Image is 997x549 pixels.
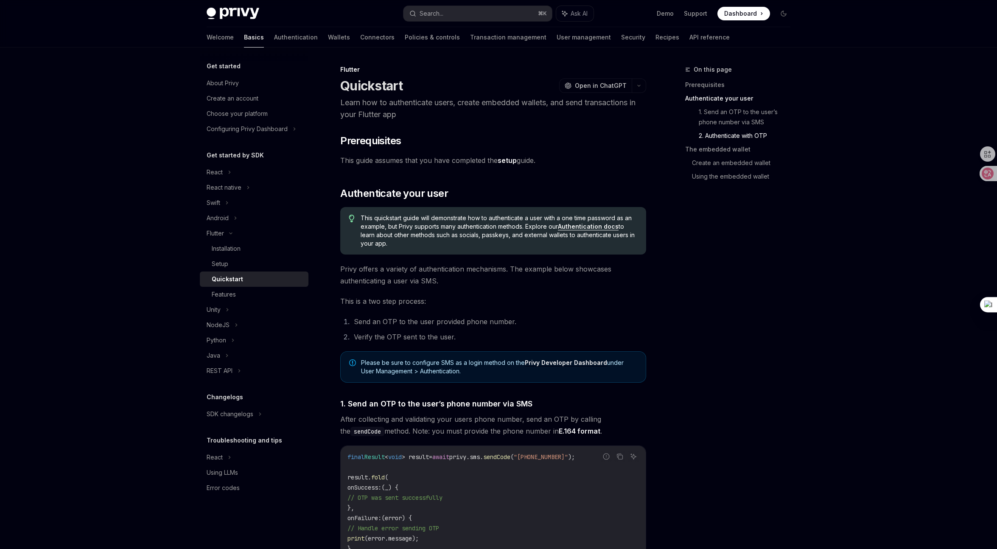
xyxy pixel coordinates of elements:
[207,182,241,193] div: React native
[351,316,646,328] li: Send an OTP to the user provided phone number.
[628,451,639,462] button: Ask AI
[347,484,378,491] span: onSuccess
[207,8,259,20] img: dark logo
[200,465,308,480] a: Using LLMs
[449,453,483,461] span: privy.sms.
[274,27,318,48] a: Authentication
[381,484,398,491] span: (_) {
[340,295,646,307] span: This is a two step process:
[403,6,552,21] button: Search...⌘K
[347,524,439,532] span: // Handle error sending OTP
[207,78,239,88] div: About Privy
[364,453,385,461] span: Result
[347,504,354,512] span: },
[371,473,385,481] span: fold
[559,427,600,436] a: E.164 format
[558,223,619,230] a: Authentication docs
[385,453,388,461] span: <
[378,484,381,491] span: :
[692,156,797,170] a: Create an embedded wallet
[692,170,797,183] a: Using the embedded wallet
[207,483,240,493] div: Error codes
[207,27,234,48] a: Welcome
[568,453,575,461] span: );
[212,274,243,284] div: Quickstart
[614,451,625,462] button: Copy the contents from the code block
[212,259,228,269] div: Setup
[525,359,607,367] a: Privy Developer Dashboard
[207,350,220,361] div: Java
[207,335,226,345] div: Python
[347,535,364,542] span: print
[207,93,258,104] div: Create an account
[694,64,732,75] span: On this page
[351,331,646,343] li: Verify the OTP sent to the user.
[340,134,401,148] span: Prerequisites
[207,61,241,71] h5: Get started
[420,8,443,19] div: Search...
[699,129,797,143] a: 2. Authenticate with OTP
[207,366,232,376] div: REST API
[207,435,282,445] h5: Troubleshooting and tips
[601,451,612,462] button: Report incorrect code
[207,228,224,238] div: Flutter
[340,187,448,200] span: Authenticate your user
[349,359,356,366] svg: Note
[340,263,646,287] span: Privy offers a variety of authentication mechanisms. The example below showcases authenticating a...
[349,215,355,222] svg: Tip
[498,156,517,165] a: setup
[244,27,264,48] a: Basics
[483,453,510,461] span: sendCode
[207,150,264,160] h5: Get started by SDK
[212,244,241,254] div: Installation
[340,97,646,120] p: Learn how to authenticate users, create embedded wallets, and send transactions in your Flutter app
[361,214,638,248] span: This quickstart guide will demonstrate how to authenticate a user with a one time password as an ...
[200,287,308,302] a: Features
[350,427,384,436] code: sendCode
[207,320,230,330] div: NodeJS
[207,213,229,223] div: Android
[207,452,223,462] div: React
[200,106,308,121] a: Choose your platform
[207,167,223,177] div: React
[200,76,308,91] a: About Privy
[685,92,797,105] a: Authenticate your user
[621,27,645,48] a: Security
[685,143,797,156] a: The embedded wallet
[340,65,646,74] div: Flutter
[207,124,288,134] div: Configuring Privy Dashboard
[571,9,588,18] span: Ask AI
[685,78,797,92] a: Prerequisites
[340,78,403,93] h1: Quickstart
[207,305,221,315] div: Unity
[684,9,707,18] a: Support
[207,468,238,478] div: Using LLMs
[200,91,308,106] a: Create an account
[340,413,646,437] span: After collecting and validating your users phone number, send an OTP by calling the method. Note:...
[200,480,308,496] a: Error codes
[340,154,646,166] span: This guide assumes that you have completed the guide.
[575,81,627,90] span: Open in ChatGPT
[364,535,419,542] span: (error.message);
[207,409,253,419] div: SDK changelogs
[347,473,371,481] span: result.
[378,514,381,522] span: :
[657,9,674,18] a: Demo
[655,27,679,48] a: Recipes
[429,453,432,461] span: =
[381,514,412,522] span: (error) {
[717,7,770,20] a: Dashboard
[388,453,402,461] span: void
[556,6,594,21] button: Ask AI
[200,241,308,256] a: Installation
[340,398,532,409] span: 1. Send an OTP to the user’s phone number via SMS
[347,494,442,501] span: // OTP was sent successfully
[328,27,350,48] a: Wallets
[402,453,429,461] span: > result
[432,453,449,461] span: await
[360,27,395,48] a: Connectors
[347,453,364,461] span: final
[724,9,757,18] span: Dashboard
[207,392,243,402] h5: Changelogs
[689,27,730,48] a: API reference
